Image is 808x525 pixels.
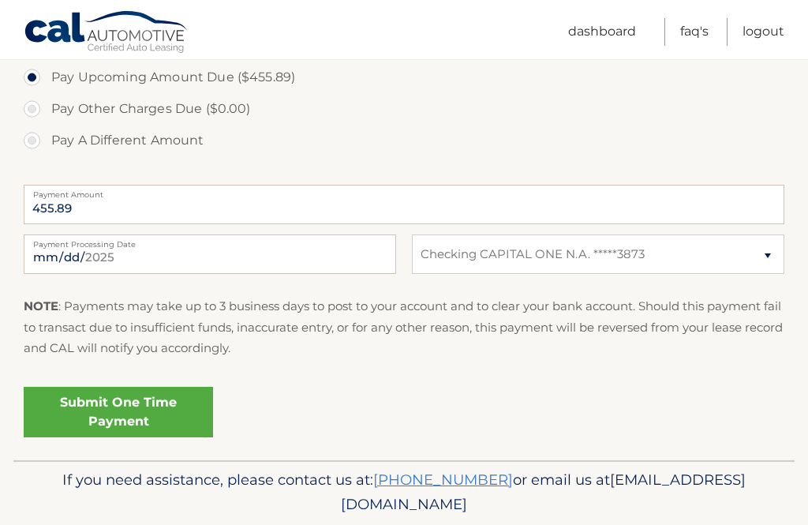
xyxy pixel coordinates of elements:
[37,467,771,518] p: If you need assistance, please contact us at: or email us at
[24,185,784,197] label: Payment Amount
[24,234,396,247] label: Payment Processing Date
[24,10,189,56] a: Cal Automotive
[680,18,709,46] a: FAQ's
[24,387,213,437] a: Submit One Time Payment
[24,125,784,156] label: Pay A Different Amount
[24,234,396,274] input: Payment Date
[568,18,636,46] a: Dashboard
[24,296,784,358] p: : Payments may take up to 3 business days to post to your account and to clear your bank account....
[24,62,784,93] label: Pay Upcoming Amount Due ($455.89)
[24,298,58,313] strong: NOTE
[24,93,784,125] label: Pay Other Charges Due ($0.00)
[24,185,784,224] input: Payment Amount
[373,471,513,489] a: [PHONE_NUMBER]
[743,18,784,46] a: Logout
